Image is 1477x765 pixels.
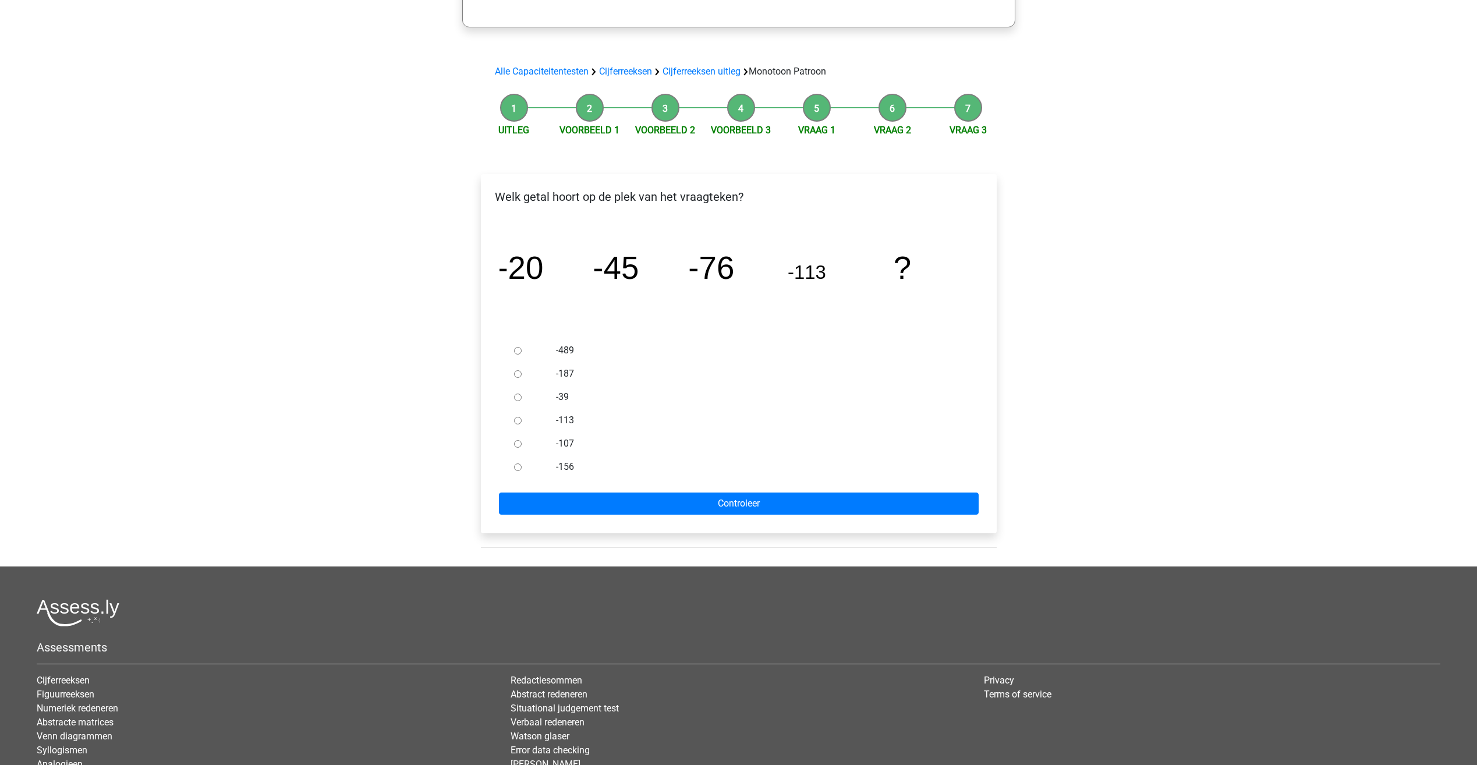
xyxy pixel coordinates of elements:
a: Cijferreeksen [599,66,652,77]
a: Venn diagrammen [37,731,112,742]
a: Figuurreeksen [37,689,94,700]
label: -39 [556,390,959,404]
p: Welk getal hoort op de plek van het vraagteken? [490,188,987,206]
a: Uitleg [498,125,529,136]
label: -489 [556,343,959,357]
a: Alle Capaciteitentesten [495,66,589,77]
a: Voorbeeld 3 [711,125,771,136]
a: Terms of service [984,689,1051,700]
a: Abstract redeneren [511,689,587,700]
a: Redactiesommen [511,675,582,686]
h5: Assessments [37,640,1440,654]
a: Syllogismen [37,745,87,756]
a: Error data checking [511,745,590,756]
a: Verbaal redeneren [511,717,585,728]
a: Situational judgement test [511,703,619,714]
a: Numeriek redeneren [37,703,118,714]
tspan: ? [894,250,912,286]
a: Voorbeeld 1 [559,125,619,136]
a: Cijferreeksen [37,675,90,686]
a: Voorbeeld 2 [635,125,695,136]
a: Watson glaser [511,731,569,742]
a: Vraag 3 [950,125,987,136]
a: Abstracte matrices [37,717,114,728]
a: Vraag 1 [798,125,835,136]
img: Assessly logo [37,599,119,626]
label: -187 [556,367,959,381]
input: Controleer [499,493,979,515]
tspan: -76 [689,250,735,286]
a: Vraag 2 [874,125,911,136]
label: -156 [556,460,959,474]
tspan: -113 [788,261,827,283]
a: Cijferreeksen uitleg [663,66,741,77]
label: -113 [556,413,959,427]
label: -107 [556,437,959,451]
a: Privacy [984,675,1014,686]
div: Monotoon Patroon [490,65,987,79]
tspan: -20 [497,250,543,286]
tspan: -45 [593,250,639,286]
